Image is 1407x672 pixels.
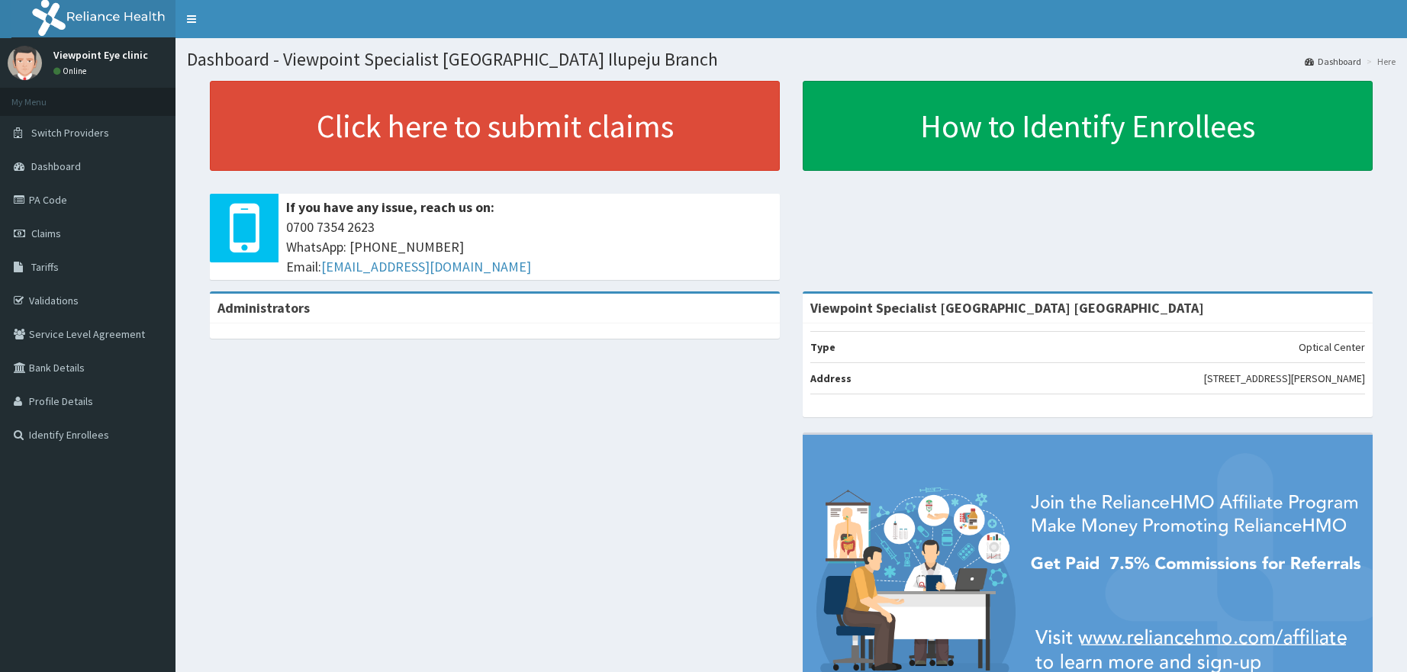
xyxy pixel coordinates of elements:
[31,227,61,240] span: Claims
[1305,55,1361,68] a: Dashboard
[210,81,780,171] a: Click here to submit claims
[53,66,90,76] a: Online
[217,299,310,317] b: Administrators
[321,258,531,275] a: [EMAIL_ADDRESS][DOMAIN_NAME]
[53,50,148,60] p: Viewpoint Eye clinic
[810,371,852,385] b: Address
[1363,55,1396,68] li: Here
[187,50,1396,69] h1: Dashboard - Viewpoint Specialist [GEOGRAPHIC_DATA] Ilupeju Branch
[286,198,494,216] b: If you have any issue, reach us on:
[286,217,772,276] span: 0700 7354 2623 WhatsApp: [PHONE_NUMBER] Email:
[810,340,836,354] b: Type
[31,260,59,274] span: Tariffs
[1204,371,1365,386] p: [STREET_ADDRESS][PERSON_NAME]
[803,81,1373,171] a: How to Identify Enrollees
[1299,339,1365,355] p: Optical Center
[31,126,109,140] span: Switch Providers
[810,299,1204,317] strong: Viewpoint Specialist [GEOGRAPHIC_DATA] [GEOGRAPHIC_DATA]
[8,46,42,80] img: User Image
[31,159,81,173] span: Dashboard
